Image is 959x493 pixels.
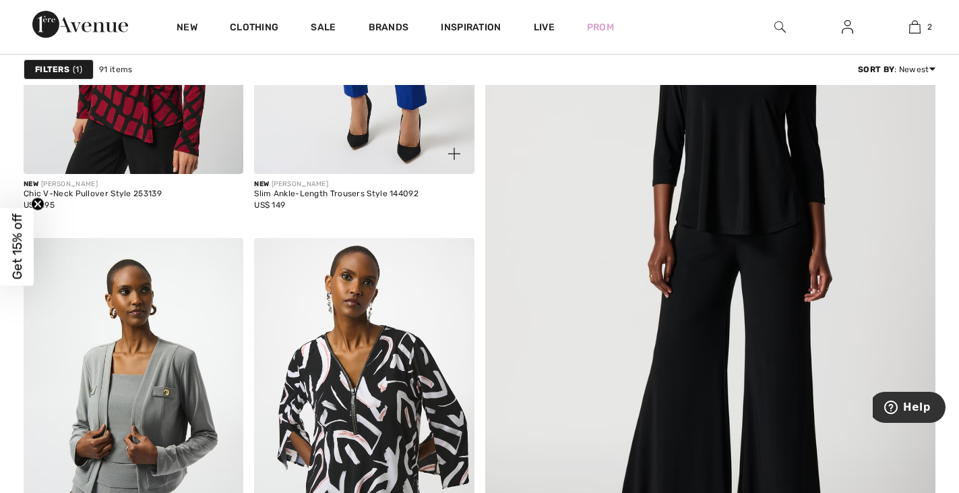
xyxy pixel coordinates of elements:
strong: Sort By [858,65,894,74]
span: New [24,180,38,188]
div: [PERSON_NAME] [24,179,162,190]
div: [PERSON_NAME] [254,179,419,190]
button: Close teaser [31,197,44,210]
span: 2 [927,21,932,33]
div: : Newest [858,63,935,76]
a: Clothing [230,22,278,36]
img: My Bag [909,19,921,35]
img: plus_v2.svg [448,148,460,160]
span: New [254,180,269,188]
span: Inspiration [441,22,501,36]
strong: Filters [35,63,69,76]
img: 1ère Avenue [32,11,128,38]
img: My Info [842,19,853,35]
a: New [177,22,197,36]
div: Chic V-Neck Pullover Style 253139 [24,190,162,199]
a: Live [534,20,555,34]
a: Brands [369,22,409,36]
span: 1 [73,63,82,76]
span: US$ 149 [254,200,285,210]
div: Slim Ankle-Length Trousers Style 144092 [254,190,419,199]
a: Sign In [831,19,864,36]
img: search the website [774,19,786,35]
span: Get 15% off [9,214,25,280]
a: Sale [311,22,336,36]
span: 91 items [99,63,132,76]
span: US$ 195 [24,200,55,210]
a: 2 [881,19,948,35]
iframe: Opens a widget where you can find more information [873,392,946,426]
a: Prom [587,20,614,34]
